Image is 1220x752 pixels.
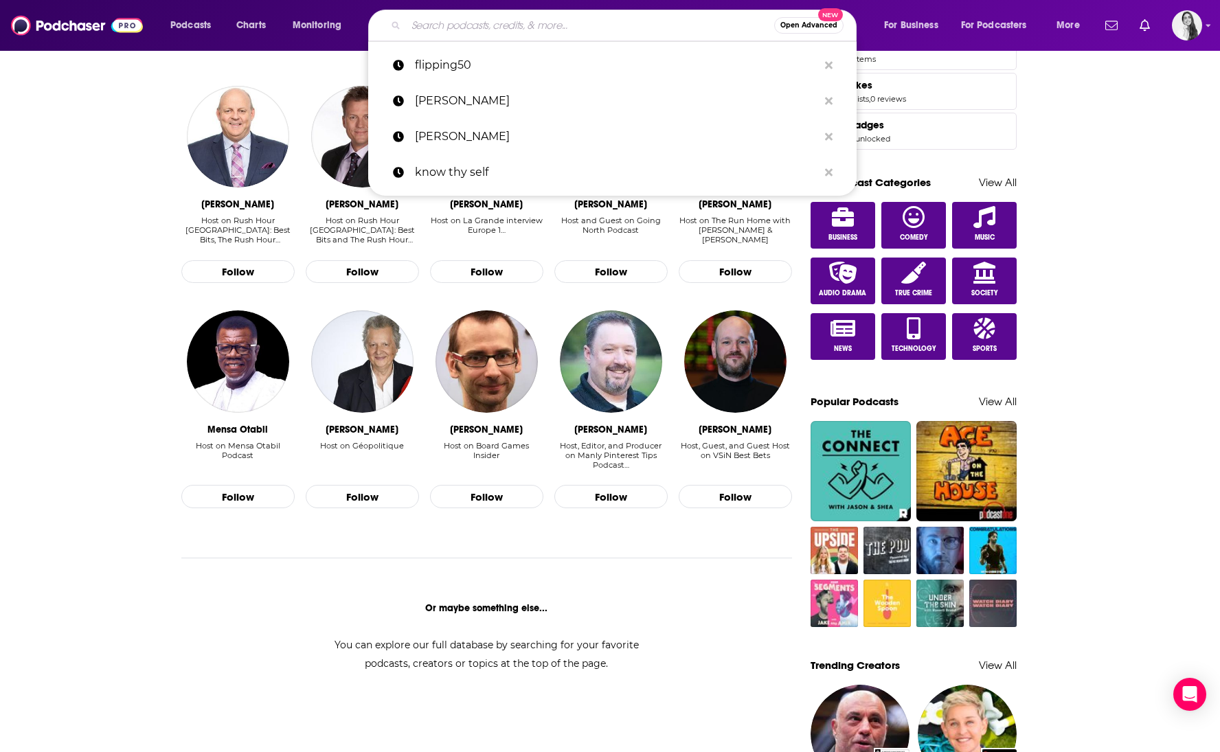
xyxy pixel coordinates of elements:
[554,441,668,470] div: Host, Editor, and Producer on Manly Pinterest Tips Podcast…
[916,527,964,574] img: Uhh Yeah Dude
[293,16,341,35] span: Monitoring
[834,345,852,353] span: News
[368,47,857,83] a: flipping50
[430,441,543,460] div: Host on Board Games Insider
[952,14,1047,36] button: open menu
[311,86,413,187] img: James Brayshaw
[181,260,295,284] button: Follow
[881,258,946,304] a: True Crime
[181,485,295,508] button: Follow
[863,527,911,574] a: The Pod
[699,198,771,210] div: Bob Murphy
[1172,10,1202,41] button: Show profile menu
[811,527,858,574] img: THE UPSIDE with Callie and Jeff Dauler
[187,86,289,187] img: Billy Brownless
[848,79,872,91] span: Likes
[227,14,274,36] a: Charts
[1134,14,1155,37] a: Show notifications dropdown
[916,421,1017,521] img: Ace On The House
[450,198,523,210] div: Sonia Mabrouk
[201,198,274,210] div: Billy Brownless
[436,310,537,412] img: Ignacy Trzewiczek
[811,73,1017,110] span: Likes
[430,441,543,470] div: Host on Board Games Insider
[187,310,289,412] img: Mensa Otabil
[916,580,964,627] img: Under The Skin with Russell Brand
[306,485,419,508] button: Follow
[381,10,870,41] div: Search podcasts, credits, & more...
[881,313,946,360] a: Technology
[1172,10,1202,41] span: Logged in as justina19148
[415,47,818,83] p: flipping50
[430,216,543,245] div: Host on La Grande interview Europe 1…
[780,22,837,29] span: Open Advanced
[819,289,866,297] span: Audio Drama
[430,216,543,235] div: Host on La Grande interview Europe 1…
[892,345,936,353] span: Technology
[306,260,419,284] button: Follow
[207,424,268,435] div: Mensa Otabil
[415,119,818,155] p: anna cabeca
[1173,678,1206,711] div: Open Intercom Messenger
[848,119,890,131] a: Badges
[848,134,890,144] a: 0 unlocked
[574,198,647,210] div: Dominique Brightmon
[811,659,900,672] a: Trending Creators
[874,14,956,36] button: open menu
[969,580,1017,627] img: Watch Diary
[11,12,143,38] img: Podchaser - Follow, Share and Rate Podcasts
[320,441,404,451] div: Host on Géopolitique
[181,441,295,470] div: Host on Mensa Otabil Podcast
[811,580,858,627] img: Segments
[368,83,857,119] a: [PERSON_NAME]
[161,14,229,36] button: open menu
[368,119,857,155] a: [PERSON_NAME]
[979,176,1017,189] a: View All
[450,424,523,435] div: Ignacy Trzewiczek
[971,289,998,297] span: Society
[969,527,1017,574] a: Congratulations with Chris D'Elia
[895,289,932,297] span: True Crime
[181,216,295,244] div: Host on Rush Hour [GEOGRAPHIC_DATA]: Best Bits, The Rush Hour Melbourne Catc…, and Triple M Rocks...
[699,424,771,435] div: Wes Reynolds
[311,310,413,412] a: Pierre Haski
[863,580,911,627] a: The Wooden Spoon
[811,258,875,304] a: Audio Drama
[973,345,997,353] span: Sports
[283,14,359,36] button: open menu
[818,8,843,21] span: New
[1047,14,1097,36] button: open menu
[679,485,792,508] button: Follow
[811,176,931,189] a: Top Podcast Categories
[306,216,419,245] div: Host on Rush Hour Melbourne: Best Bits and The Rush Hour Melbourne Catc…
[679,216,792,244] div: Host on The Run Home with [PERSON_NAME] & [PERSON_NAME]
[848,79,906,91] a: Likes
[979,659,1017,672] a: View All
[811,421,911,521] img: The Connect
[236,16,266,35] span: Charts
[554,260,668,284] button: Follow
[1100,14,1123,37] a: Show notifications dropdown
[170,16,211,35] span: Podcasts
[811,202,875,249] a: Business
[574,424,647,435] div: Jeff Sieh
[848,119,884,131] span: Badges
[679,216,792,245] div: Host on The Run Home with Andy & Gazey
[869,94,870,104] span: ,
[884,16,938,35] span: For Business
[406,14,774,36] input: Search podcasts, credits, & more...
[952,313,1017,360] a: Sports
[848,54,891,64] span: 2 items
[684,310,786,412] img: Wes Reynolds
[326,198,398,210] div: James Brayshaw
[320,441,404,470] div: Host on Géopolitique
[952,202,1017,249] a: Music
